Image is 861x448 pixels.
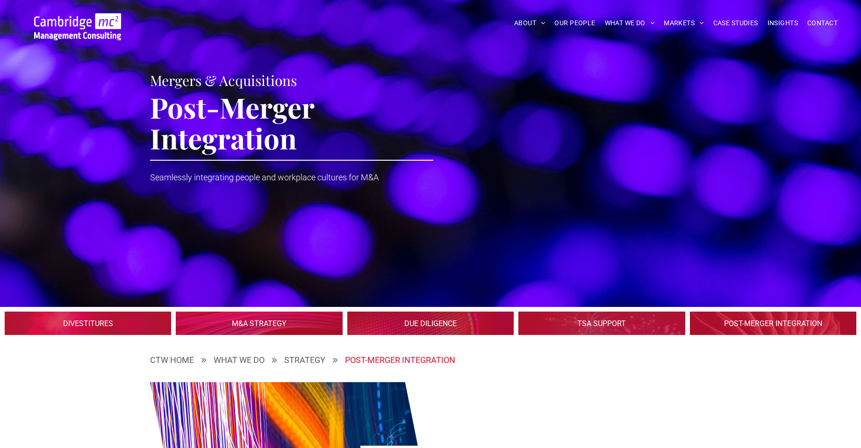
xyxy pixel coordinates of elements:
[709,16,763,30] a: CASE STUDIES
[347,312,514,335] a: MERGERS & ACQUISITIONS > Due Diligence | Cambridge Management Consulting
[150,88,314,156] span: Post-Merger Integration
[150,354,711,366] nav: Breadcrumbs
[150,172,379,182] span: Seamlessly integrating people and workplace cultures for M&A
[5,312,171,335] a: Telecoms | Divestitures and Spin-offs | Cambridge Management Consulting
[550,16,600,30] a: OUR PEOPLE
[509,16,550,30] a: ABOUT
[345,354,455,366] div: POST-MERGER INTEGRATION
[34,14,121,24] a: Your Business Transformed | Cambridge Management Consulting
[284,354,325,366] div: STRATEGY
[763,16,803,30] a: INSIGHTS
[600,16,660,30] a: WHAT WE DO
[214,354,265,366] a: WHAT WE DO
[176,312,342,335] a: Mergers and Acquisitions | Strategy | Fix your strategy from the Start
[150,71,297,90] span: Mergers & Acquisitions
[659,16,708,30] a: MARKETS
[34,13,121,40] img: Go to Homepage
[690,312,856,335] a: Telecoms | Post-Merger Integration | Cambridge Management Consulting
[518,312,685,335] a: Telecoms | 30% TSA Support | Cambridge Management Consulting
[803,16,842,30] a: CONTACT
[150,354,194,366] a: CTW HOME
